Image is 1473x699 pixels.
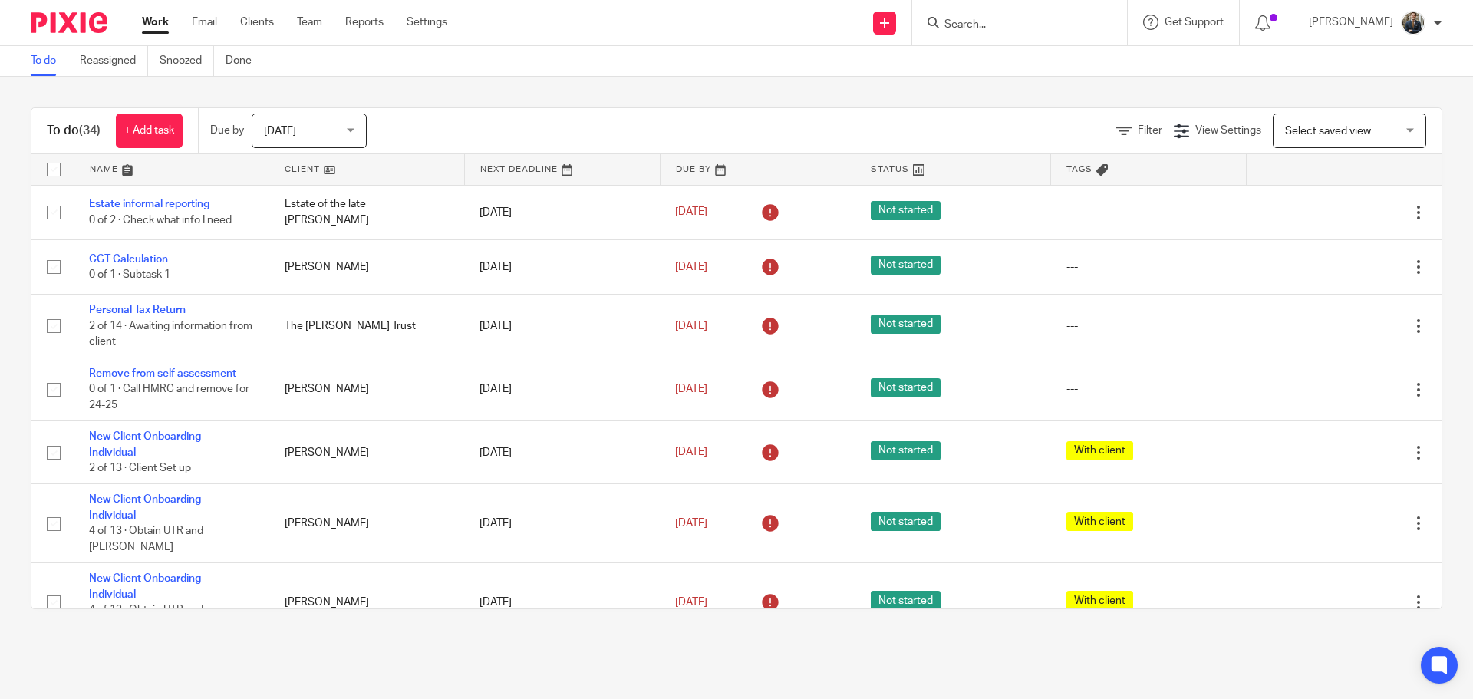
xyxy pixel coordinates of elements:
[89,215,232,226] span: 0 of 2 · Check what info I need
[464,239,660,294] td: [DATE]
[871,591,941,610] span: Not started
[1066,318,1231,334] div: ---
[80,46,148,76] a: Reassigned
[871,315,941,334] span: Not started
[1066,165,1092,173] span: Tags
[240,15,274,30] a: Clients
[1195,125,1261,136] span: View Settings
[269,484,465,563] td: [PERSON_NAME]
[1165,17,1224,28] span: Get Support
[160,46,214,76] a: Snoozed
[142,15,169,30] a: Work
[226,46,263,76] a: Done
[1066,512,1133,531] span: With client
[269,563,465,642] td: [PERSON_NAME]
[1066,591,1133,610] span: With client
[269,239,465,294] td: [PERSON_NAME]
[675,518,707,529] span: [DATE]
[464,185,660,239] td: [DATE]
[943,18,1081,32] input: Search
[31,12,107,33] img: Pixie
[675,597,707,608] span: [DATE]
[269,358,465,420] td: [PERSON_NAME]
[675,321,707,331] span: [DATE]
[1138,125,1162,136] span: Filter
[464,358,660,420] td: [DATE]
[89,431,207,457] a: New Client Onboarding - Individual
[464,563,660,642] td: [DATE]
[89,526,203,552] span: 4 of 13 · Obtain UTR and [PERSON_NAME]
[47,123,101,139] h1: To do
[1285,126,1371,137] span: Select saved view
[89,605,203,631] span: 4 of 13 · Obtain UTR and [PERSON_NAME]
[264,126,296,137] span: [DATE]
[675,262,707,272] span: [DATE]
[89,384,249,410] span: 0 of 1 · Call HMRC and remove for 24-25
[297,15,322,30] a: Team
[89,305,186,315] a: Personal Tax Return
[1066,205,1231,220] div: ---
[675,447,707,458] span: [DATE]
[269,295,465,358] td: The [PERSON_NAME] Trust
[269,185,465,239] td: Estate of the late [PERSON_NAME]
[89,254,168,265] a: CGT Calculation
[192,15,217,30] a: Email
[407,15,447,30] a: Settings
[675,384,707,394] span: [DATE]
[871,512,941,531] span: Not started
[116,114,183,148] a: + Add task
[675,207,707,218] span: [DATE]
[464,484,660,563] td: [DATE]
[1066,441,1133,460] span: With client
[1401,11,1425,35] img: Headshot.jpg
[871,378,941,397] span: Not started
[210,123,244,138] p: Due by
[871,256,941,275] span: Not started
[345,15,384,30] a: Reports
[89,494,207,520] a: New Client Onboarding - Individual
[464,295,660,358] td: [DATE]
[89,463,191,473] span: 2 of 13 · Client Set up
[464,421,660,484] td: [DATE]
[89,368,236,379] a: Remove from self assessment
[79,124,101,137] span: (34)
[269,421,465,484] td: [PERSON_NAME]
[89,573,207,599] a: New Client Onboarding - Individual
[871,201,941,220] span: Not started
[1066,381,1231,397] div: ---
[89,199,209,209] a: Estate informal reporting
[871,441,941,460] span: Not started
[89,269,170,280] span: 0 of 1 · Subtask 1
[1066,259,1231,275] div: ---
[89,321,252,348] span: 2 of 14 · Awaiting information from client
[31,46,68,76] a: To do
[1309,15,1393,30] p: [PERSON_NAME]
